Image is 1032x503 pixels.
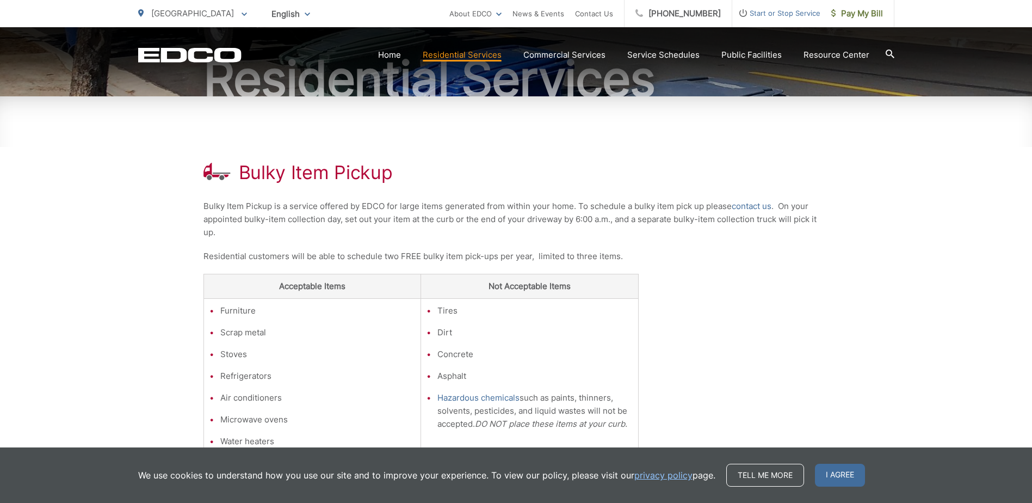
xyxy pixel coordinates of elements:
[220,413,416,426] li: Microwave ovens
[437,348,633,361] li: Concrete
[138,47,242,63] a: EDCD logo. Return to the homepage.
[220,370,416,383] li: Refrigerators
[437,326,633,339] li: Dirt
[634,469,693,482] a: privacy policy
[263,4,318,23] span: English
[831,7,883,20] span: Pay My Bill
[437,370,633,383] li: Asphalt
[512,7,564,20] a: News & Events
[220,391,416,404] li: Air conditioners
[627,48,700,62] a: Service Schedules
[220,326,416,339] li: Scrap metal
[203,250,829,263] p: Residential customers will be able to schedule two FREE bulky item pick-ups per year, limited to ...
[138,52,894,106] h2: Residential Services
[437,304,633,317] li: Tires
[239,162,393,183] h1: Bulky Item Pickup
[804,48,869,62] a: Resource Center
[423,48,502,62] a: Residential Services
[138,469,715,482] p: We use cookies to understand how you use our site and to improve your experience. To view our pol...
[220,304,416,317] li: Furniture
[489,281,571,291] strong: Not Acceptable Items
[721,48,782,62] a: Public Facilities
[732,200,771,213] a: contact us
[726,464,804,487] a: Tell me more
[203,200,829,239] p: Bulky Item Pickup is a service offered by EDCO for large items generated from within your home. T...
[523,48,605,62] a: Commercial Services
[437,391,520,404] a: Hazardous chemicals
[449,7,502,20] a: About EDCO
[378,48,401,62] a: Home
[220,348,416,361] li: Stoves
[575,7,613,20] a: Contact Us
[279,281,345,291] strong: Acceptable Items
[151,8,234,19] span: [GEOGRAPHIC_DATA]
[475,419,627,429] em: DO NOT place these items at your curb.
[815,464,865,487] span: I agree
[220,435,416,448] li: Water heaters
[437,391,633,431] li: such as paints, thinners, solvents, pesticides, and liquid wastes will not be accepted.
